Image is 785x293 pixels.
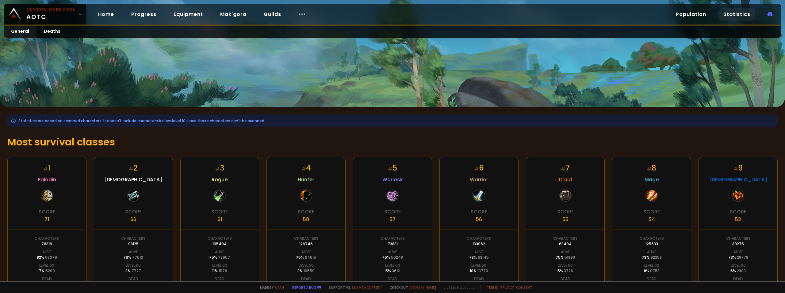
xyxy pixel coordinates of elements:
[296,255,316,260] div: 75 %
[129,163,138,173] div: 2
[382,176,403,183] span: Warlock
[477,268,488,273] span: 13770
[735,216,741,223] div: 52
[38,176,56,183] span: Paladin
[564,268,573,273] span: 3726
[129,165,133,172] small: #
[129,249,138,255] div: Alive
[128,241,139,247] div: 98125
[212,263,227,268] div: Level 60
[125,268,141,274] div: 8 %
[121,236,145,241] div: Characters
[215,165,220,172] small: #
[557,268,573,274] div: 5 %
[42,276,52,282] div: Dead
[215,276,224,282] div: Dead
[644,268,660,274] div: 8 %
[45,255,57,260] span: 63079
[733,163,743,173] div: 9
[215,163,224,173] div: 3
[645,241,658,247] div: 125633
[35,236,59,241] div: Characters
[123,255,143,260] div: 79 %
[39,208,55,216] div: Score
[440,285,477,290] span: v. d752d5 - production
[643,208,660,216] div: Score
[671,8,711,21] a: Population
[392,268,400,273] span: 3612
[259,8,286,21] a: Guilds
[388,165,392,172] small: #
[4,26,36,38] a: General
[305,255,316,260] span: 94615
[409,285,436,290] a: [DOMAIN_NAME]
[212,176,228,183] span: Rogue
[726,236,750,241] div: Characters
[559,176,572,183] span: Druid
[292,285,316,290] a: Report a bug
[209,255,230,260] div: 75 %
[487,285,498,290] a: Terms
[43,165,48,172] small: #
[385,268,400,274] div: 5 %
[93,8,119,21] a: Home
[43,163,50,173] div: 1
[474,276,484,282] div: Dead
[471,208,487,216] div: Score
[275,285,284,290] a: a fan
[217,216,222,223] div: 61
[642,255,662,260] div: 73 %
[647,249,656,255] div: Alive
[389,216,396,223] div: 57
[128,276,138,282] div: Dead
[388,163,397,173] div: 5
[557,208,574,216] div: Score
[384,208,401,216] div: Score
[737,268,746,273] span: 2303
[470,176,488,183] span: Warrior
[381,236,405,241] div: Characters
[325,285,382,290] span: Support me,
[561,249,570,255] div: Alive
[718,8,755,21] a: Statistics
[650,255,662,260] span: 92258
[561,163,570,173] div: 7
[26,7,75,12] small: Classic Hardcore
[299,263,314,268] div: Level 60
[215,249,224,255] div: Alive
[640,236,664,241] div: Characters
[733,276,743,282] div: Dead
[647,165,652,172] small: #
[730,268,746,274] div: 6 %
[478,255,489,260] span: 98145
[104,176,162,183] span: [DEMOGRAPHIC_DATA]
[352,285,382,290] a: Buy me a coffee
[44,216,49,223] div: 71
[386,285,436,290] span: Checkout
[42,249,52,255] div: Alive
[132,255,143,260] span: 77610
[169,8,208,21] a: Equipment
[132,268,141,273] span: 7727
[36,26,68,38] a: Deaths
[733,249,743,255] div: Alive
[208,236,232,241] div: Characters
[561,165,565,172] small: #
[644,263,659,268] div: Level 60
[382,255,403,260] div: 76 %
[553,236,577,241] div: Characters
[7,115,778,127] div: Statistics are based on scanned characters. It doesn't include characters bellow level 10 since t...
[212,268,227,274] div: 11 %
[130,216,136,223] div: 66
[256,285,284,290] span: Made by
[647,163,656,173] div: 8
[645,176,659,183] span: Mage
[41,241,52,247] div: 76816
[301,276,311,282] div: Dead
[732,241,744,247] div: 39275
[474,163,484,173] div: 6
[4,4,86,24] a: Classic HardcoreAOTC
[299,241,313,247] div: 126746
[125,208,142,216] div: Score
[737,255,748,260] span: 28778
